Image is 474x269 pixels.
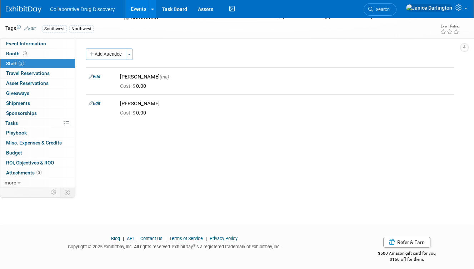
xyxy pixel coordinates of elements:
a: Sponsorships [0,108,75,118]
a: Terms of Service [169,236,203,241]
span: Travel Reservations [6,70,50,76]
a: Shipments [0,98,75,108]
a: Attachments3 [0,168,75,178]
a: Booth [0,49,75,59]
span: Sponsorships [6,110,37,116]
span: 0.00 [120,110,149,116]
td: Tags [5,25,36,33]
img: Janice Darlington [406,4,453,12]
a: Tasks [0,118,75,128]
span: Collaborative Drug Discovery [50,6,115,12]
span: Staff [6,61,24,66]
span: Search [373,7,390,12]
a: Refer & Earn [383,237,430,248]
td: Personalize Event Tab Strip [48,188,60,197]
a: Edit [89,101,100,106]
a: Staff2 [0,59,75,68]
button: Add Attendee [86,49,126,60]
sup: ® [193,243,195,247]
a: Playbook [0,128,75,138]
span: Tasks [5,120,18,126]
img: ExhibitDay [6,6,41,13]
span: Cost: $ [120,110,136,116]
span: | [204,236,209,241]
span: Playbook [6,130,27,136]
span: 3 [36,170,42,175]
a: Edit [24,26,36,31]
span: | [164,236,168,241]
a: Travel Reservations [0,68,75,78]
a: Contact Us [140,236,163,241]
a: Budget [0,148,75,158]
div: Southwest [42,25,67,33]
div: $500 Amazon gift card for you, [354,246,460,262]
td: Toggle Event Tabs [60,188,75,197]
a: more [0,178,75,188]
a: Asset Reservations [0,78,75,88]
span: Cost: $ [120,83,136,89]
span: Event Information [6,41,46,46]
span: Booth [6,51,28,56]
span: ROI, Objectives & ROO [6,160,54,166]
span: [GEOGRAPHIC_DATA], [GEOGRAPHIC_DATA] [283,14,372,19]
a: Edit [89,74,100,79]
a: ROI, Objectives & ROO [0,158,75,168]
span: Attachments [6,170,42,176]
span: (me) [160,74,169,80]
div: Event Rating [440,25,459,28]
a: API [127,236,134,241]
a: Event Information [0,39,75,49]
a: Giveaways [0,88,75,98]
a: Misc. Expenses & Credits [0,138,75,148]
span: Giveaways [6,90,29,96]
span: 2 [19,61,24,66]
div: [PERSON_NAME] [120,100,451,107]
div: Northwest [69,25,94,33]
div: Copyright © 2025 ExhibitDay, Inc. All rights reserved. ExhibitDay is a registered trademark of Ex... [5,242,344,250]
span: Budget [6,150,22,156]
span: | [135,236,139,241]
a: Privacy Policy [210,236,238,241]
a: Blog [111,236,120,241]
span: | [121,236,126,241]
div: $150 off for them. [354,257,460,263]
span: Shipments [6,100,30,106]
span: Misc. Expenses & Credits [6,140,62,146]
span: 0.00 [120,83,149,89]
span: Asset Reservations [6,80,49,86]
span: more [5,180,16,186]
a: Search [364,3,396,16]
div: [PERSON_NAME] [120,73,451,80]
span: Booth not reserved yet [21,51,28,56]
